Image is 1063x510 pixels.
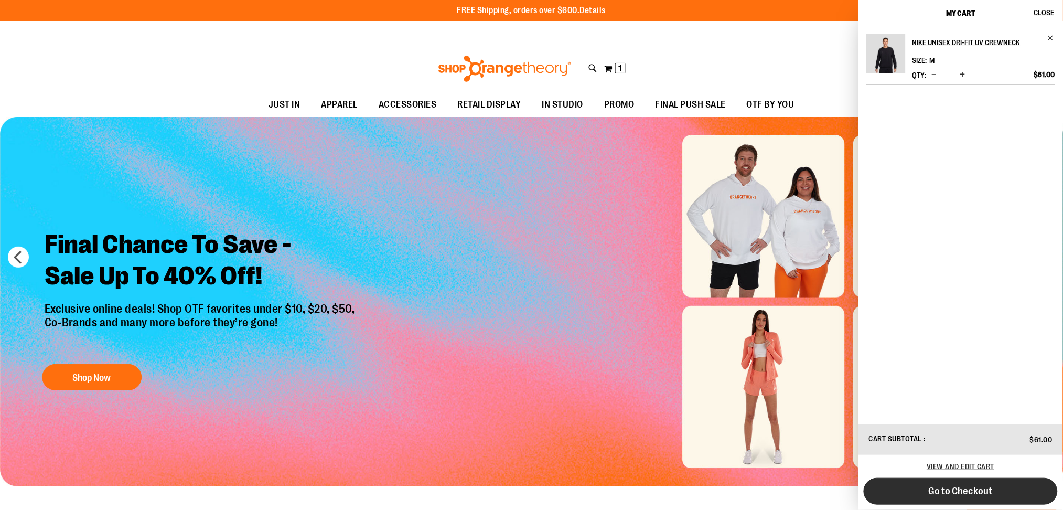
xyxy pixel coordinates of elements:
[542,93,584,116] span: IN STUDIO
[37,221,366,302] h2: Final Chance To Save - Sale Up To 40% Off!
[37,221,366,396] a: Final Chance To Save -Sale Up To 40% Off! Exclusive online deals! Shop OTF favorites under $10, $...
[379,93,437,116] span: ACCESSORIES
[269,93,300,116] span: JUST IN
[321,93,358,116] span: APPAREL
[447,93,532,117] a: RETAIL DISPLAY
[947,9,975,17] span: My Cart
[1034,70,1055,79] span: $61.00
[736,93,805,117] a: OTF BY YOU
[866,34,906,80] a: Nike Unisex Dri-FIT UV Crewneck
[912,34,1041,51] h2: Nike Unisex Dri-FIT UV Crewneck
[594,93,645,117] a: PROMO
[958,70,968,80] button: Increase product quantity
[929,485,993,497] span: Go to Checkout
[1030,435,1053,444] span: $61.00
[457,5,606,17] p: FREE Shipping, orders over $600.
[1047,34,1055,42] a: Remove item
[869,434,922,443] span: Cart Subtotal
[311,93,369,117] a: APPAREL
[618,63,622,73] span: 1
[368,93,447,117] a: ACCESSORIES
[532,93,594,117] a: IN STUDIO
[912,56,927,65] dt: Size
[1034,8,1055,17] span: Close
[458,93,521,116] span: RETAIL DISPLAY
[927,462,995,471] a: View and edit cart
[912,71,927,79] label: Qty
[866,34,1055,85] li: Product
[864,478,1058,505] button: Go to Checkout
[930,56,935,65] span: M
[42,364,142,390] button: Shop Now
[437,56,573,82] img: Shop Orangetheory
[912,34,1055,51] a: Nike Unisex Dri-FIT UV Crewneck
[604,93,635,116] span: PROMO
[580,6,606,15] a: Details
[8,247,29,268] button: prev
[866,34,906,73] img: Nike Unisex Dri-FIT UV Crewneck
[656,93,726,116] span: FINAL PUSH SALE
[37,302,366,354] p: Exclusive online deals! Shop OTF favorites under $10, $20, $50, Co-Brands and many more before th...
[645,93,737,117] a: FINAL PUSH SALE
[258,93,311,117] a: JUST IN
[747,93,794,116] span: OTF BY YOU
[929,70,939,80] button: Decrease product quantity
